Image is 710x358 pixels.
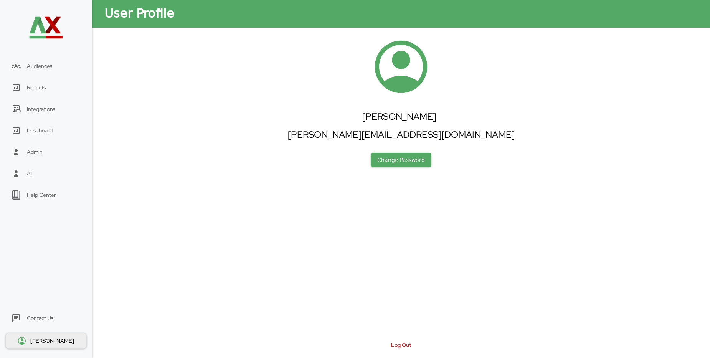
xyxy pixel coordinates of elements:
[30,337,75,344] div: [PERSON_NAME]
[27,315,53,322] div: Contact Us
[371,153,431,167] div: Change Password
[104,5,174,23] div: User Profile
[27,148,43,155] div: Admin
[27,191,56,198] div: Help Center
[362,111,440,122] div: [PERSON_NAME]
[391,342,411,348] div: Log Out
[27,63,52,69] span: Audiences
[27,170,32,177] div: AI
[27,84,46,91] div: Reports
[27,127,53,134] div: Dashboard
[288,129,515,140] div: [PERSON_NAME][EMAIL_ADDRESS][DOMAIN_NAME]
[27,106,55,112] div: Integrations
